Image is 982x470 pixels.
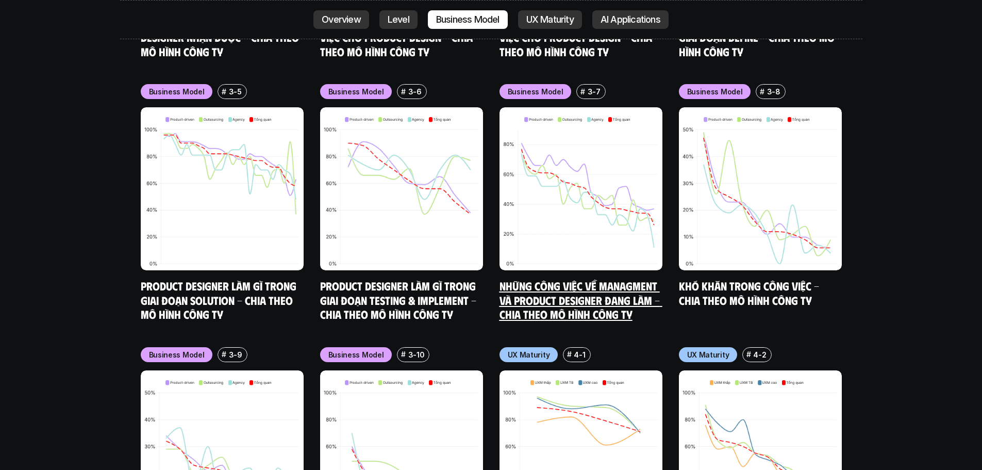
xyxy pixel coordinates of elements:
a: Level [379,10,418,29]
p: 3-7 [588,86,601,97]
p: Business Model [687,86,743,97]
h6: # [746,350,751,358]
p: Business Model [149,86,205,97]
p: Business Model [328,86,384,97]
h6: # [222,350,226,358]
a: Overview [313,10,369,29]
a: UX Maturity [518,10,582,29]
p: Business Model [328,349,384,360]
h6: # [567,350,572,358]
p: UX Maturity [526,14,574,25]
p: UX Maturity [687,349,729,360]
a: Business Model [428,10,508,29]
p: 4-2 [753,349,766,360]
a: Các loại công việc mà Product Designer nhận được - Chia theo mô hình công ty [141,16,302,58]
p: Business Model [149,349,205,360]
p: Business Model [436,14,500,25]
p: 3-5 [229,86,242,97]
h6: # [760,88,764,95]
p: 3-8 [767,86,780,97]
a: Product Designer làm gì trong giai đoạn Solution - Chia theo mô hình công ty [141,279,299,321]
a: Product Designer làm gì trong giai đoạn Define - Chia theo mô hình công ty [679,16,837,58]
h6: # [401,350,406,358]
p: AI Applications [601,14,660,25]
p: Overview [322,14,361,25]
a: Những người đưa yêu cầu công việc cho Product Design - Chia theo mô hình công ty [500,16,657,58]
a: Những người đưa yêu cầu công việc cho Product Design - Chia theo mô hình công ty [320,16,478,58]
h6: # [580,88,585,95]
h6: # [401,88,406,95]
a: AI Applications [592,10,669,29]
a: Khó khăn trong công việc - Chia theo mô hình công ty [679,279,822,307]
h6: # [222,88,226,95]
p: Level [388,14,409,25]
p: Business Model [508,86,563,97]
p: 3-9 [229,349,242,360]
a: Product Designer làm gì trong giai đoạn Testing & Implement - Chia theo mô hình công ty [320,279,479,321]
p: 4-1 [574,349,585,360]
p: 3-10 [408,349,425,360]
a: Những công việc về Managment và Product Designer đang làm - Chia theo mô hình công ty [500,279,662,321]
p: 3-6 [408,86,422,97]
p: UX Maturity [508,349,550,360]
